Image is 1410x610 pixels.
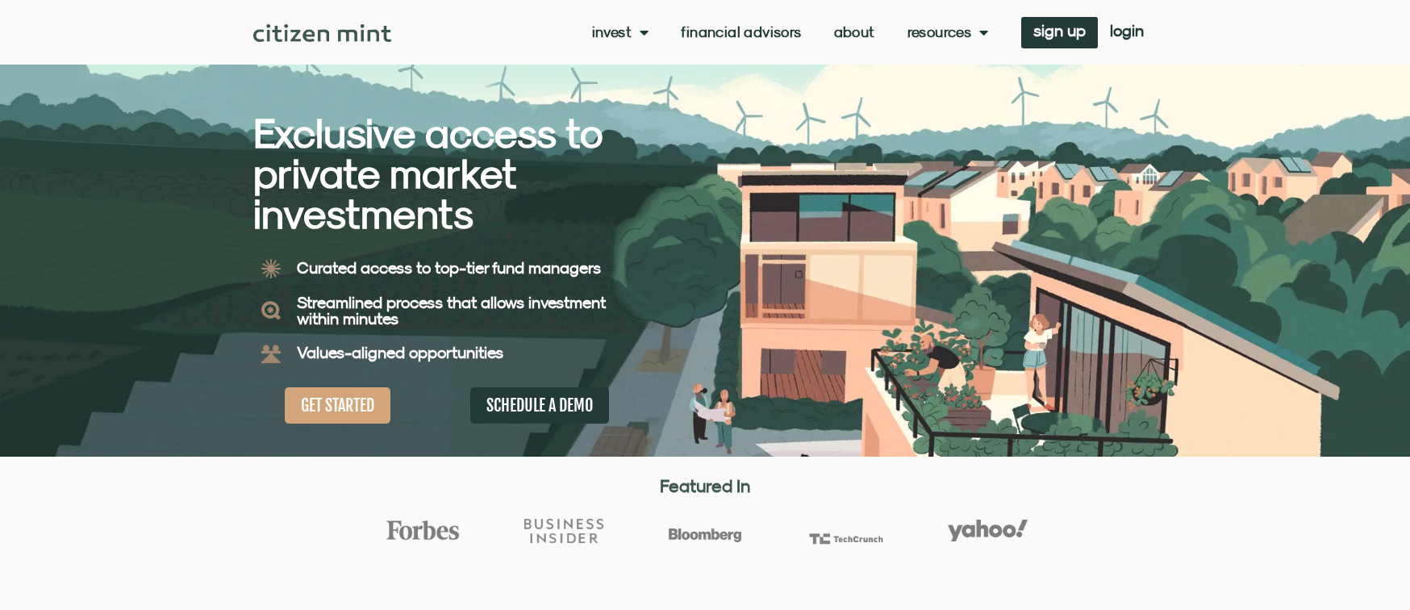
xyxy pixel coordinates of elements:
img: Forbes Logo [383,520,462,541]
nav: Menu [592,24,989,40]
a: SCHEDULE A DEMO [470,387,609,424]
strong: Featured In [660,475,750,496]
b: Curated access to top-tier fund managers [297,258,601,277]
img: Citizen Mint [253,24,391,42]
a: login [1098,17,1156,48]
b: Values-aligned opportunities [297,343,503,361]
a: About [834,24,875,40]
span: login [1110,25,1144,36]
a: Invest [592,24,649,40]
a: Financial Advisors [681,24,801,40]
span: SCHEDULE A DEMO [486,395,593,416]
span: GET STARTED [301,395,374,416]
h2: Exclusive access to private market investments [253,113,649,234]
a: GET STARTED [285,387,390,424]
span: sign up [1033,25,1086,36]
a: Resources [907,24,989,40]
b: Streamlined process that allows investment within minutes [297,293,606,328]
a: sign up [1021,17,1098,48]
